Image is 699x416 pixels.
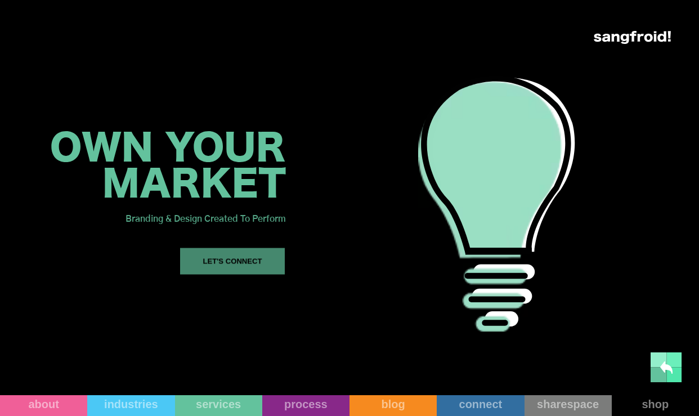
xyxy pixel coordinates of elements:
[87,395,174,416] a: industries
[262,397,349,411] div: process
[179,247,286,275] a: LET's CONNECT
[525,397,612,411] div: sharespace
[262,395,349,416] a: process
[87,397,174,411] div: industries
[203,256,262,267] div: LET's CONNECT
[612,395,699,416] a: shop
[594,31,671,44] img: logo
[349,395,437,416] a: blog
[437,395,524,416] a: connect
[612,397,699,411] div: shop
[437,397,524,411] div: connect
[175,397,262,411] div: services
[349,397,437,411] div: blog
[525,395,612,416] a: sharespace
[175,395,262,416] a: services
